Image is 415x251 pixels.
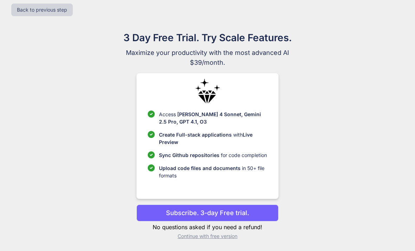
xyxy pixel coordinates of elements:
img: checklist [148,131,155,138]
button: Back to previous step [11,4,73,16]
p: Subscribe. 3-day Free trial. [166,208,249,218]
p: Access [159,111,267,125]
p: in 50+ file formats [159,164,267,179]
img: checklist [148,164,155,171]
span: Sync Github repositories [159,152,219,158]
p: with [159,131,267,146]
p: Continue with free version [136,233,278,240]
span: Create Full-stack applications [159,132,233,138]
p: for code completion [159,151,267,159]
p: No questions asked if you need a refund! [136,223,278,231]
span: [PERSON_NAME] 4 Sonnet, Gemini 2.5 Pro, GPT 4.1, O3 [159,111,261,125]
h1: 3 Day Free Trial. Try Scale Features. [89,30,326,45]
span: Maximize your productivity with the most advanced AI [89,48,326,58]
span: Upload code files and documents [159,165,241,171]
button: Subscribe. 3-day Free trial. [136,205,278,221]
span: $39/month. [89,58,326,68]
img: checklist [148,111,155,118]
img: checklist [148,151,155,158]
